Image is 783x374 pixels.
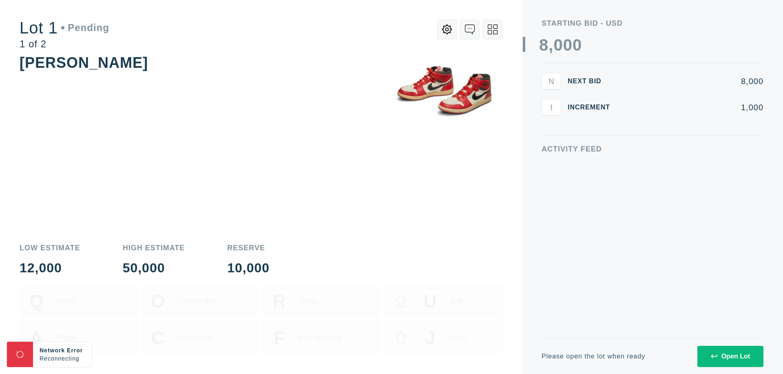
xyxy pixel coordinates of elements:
[61,23,109,33] div: Pending
[542,73,561,89] button: N
[568,78,617,85] div: Next Bid
[40,346,85,354] div: Network Error
[542,99,561,116] button: I
[123,261,185,274] div: 50,000
[568,104,617,111] div: Increment
[553,37,563,53] div: 0
[20,261,80,274] div: 12,000
[549,37,553,200] div: ,
[563,37,573,53] div: 0
[697,346,763,367] button: Open Lot
[711,353,750,360] div: Open Lot
[123,244,185,252] div: High Estimate
[542,20,763,27] div: Starting Bid - USD
[20,20,109,36] div: Lot 1
[542,353,645,360] div: Please open the lot when ready
[20,54,148,71] div: [PERSON_NAME]
[542,145,763,153] div: Activity Feed
[573,37,582,53] div: 0
[40,354,85,363] div: Reconnecting
[227,244,270,252] div: Reserve
[550,102,553,112] span: I
[623,77,763,85] div: 8,000
[623,103,763,111] div: 1,000
[227,261,270,274] div: 10,000
[20,39,109,49] div: 1 of 2
[20,244,80,252] div: Low Estimate
[549,76,554,86] span: N
[539,37,549,53] div: 8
